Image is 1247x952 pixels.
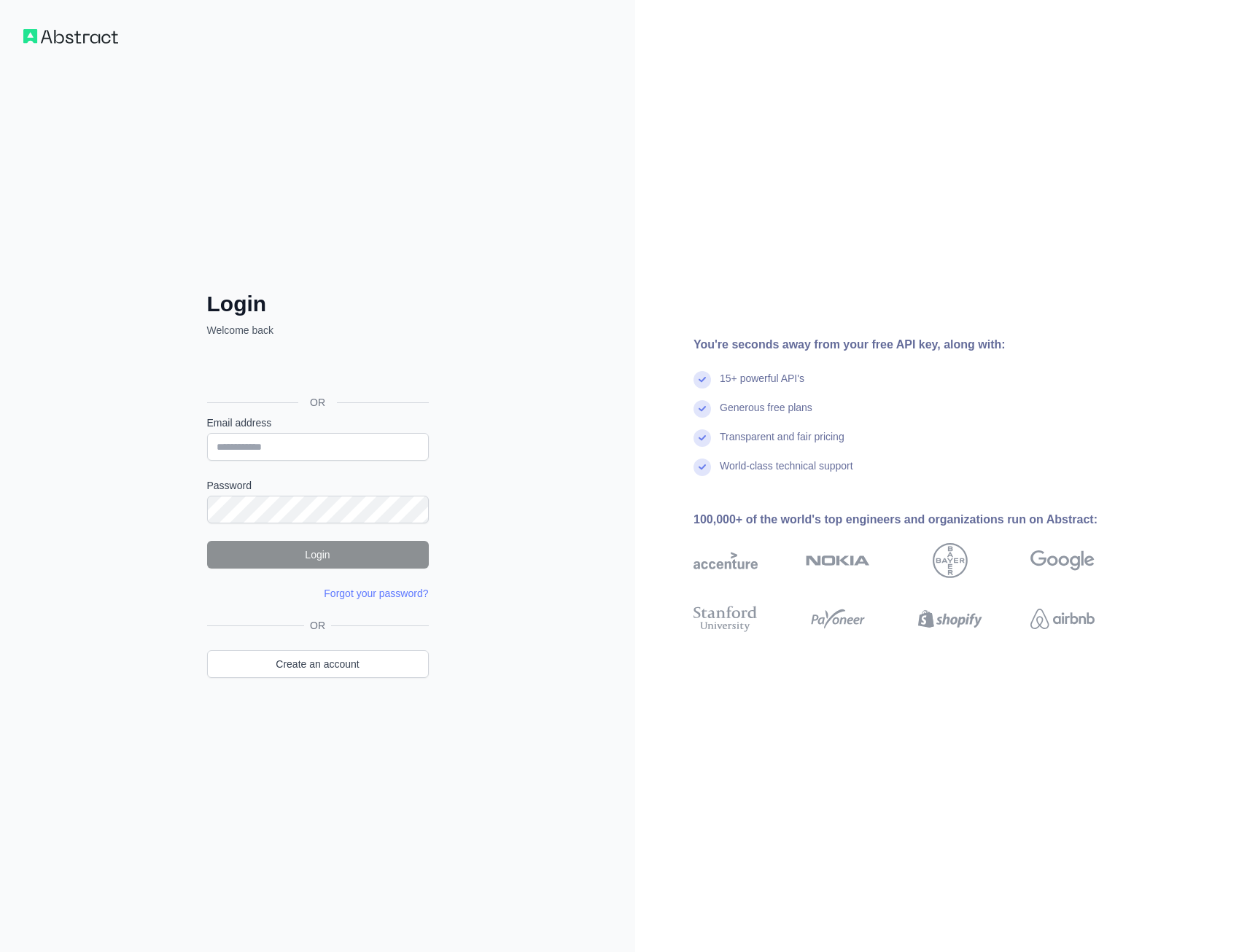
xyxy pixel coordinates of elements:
[207,478,429,493] label: Password
[694,543,758,578] img: accenture
[694,511,1141,528] div: 100,000+ of the world's top engineers and organizations run on Abstract:
[207,291,429,317] h2: Login
[694,400,711,418] img: check mark
[694,371,711,389] img: check mark
[806,603,870,635] img: payoneer
[720,459,853,488] div: World-class technical support
[918,603,982,635] img: shopify
[23,29,118,44] img: Workflow
[200,354,433,386] iframe: Bouton "Se connecter avec Google"
[298,395,337,410] span: OR
[694,603,758,635] img: stanford university
[1030,603,1095,635] img: airbnb
[207,415,429,430] label: Email address
[324,588,428,599] a: Forgot your password?
[933,543,968,578] img: bayer
[207,650,429,678] a: Create an account
[806,543,870,578] img: nokia
[694,459,711,476] img: check mark
[720,429,844,459] div: Transparent and fair pricing
[720,400,812,429] div: Generous free plans
[720,371,804,400] div: 15+ powerful API's
[694,429,711,447] img: check mark
[1030,543,1095,578] img: google
[304,618,331,633] span: OR
[207,323,429,338] p: Welcome back
[694,336,1141,354] div: You're seconds away from your free API key, along with:
[207,541,429,569] button: Login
